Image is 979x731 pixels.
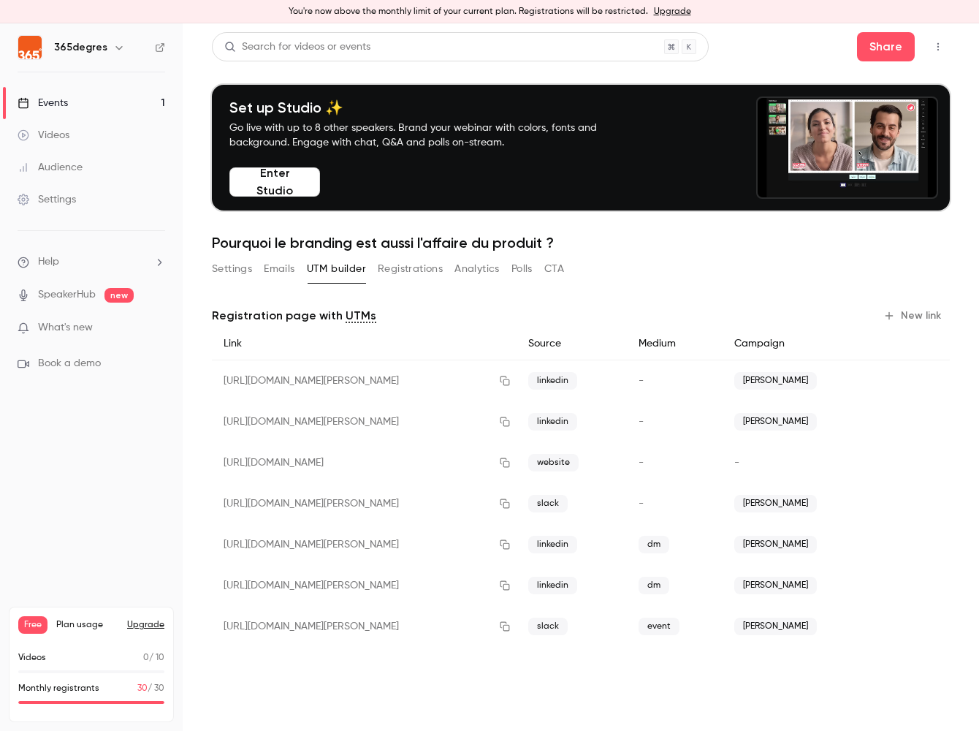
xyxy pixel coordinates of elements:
[18,616,47,634] span: Free
[639,577,669,594] span: dm
[212,307,376,325] p: Registration page with
[734,577,817,594] span: [PERSON_NAME]
[224,39,370,55] div: Search for videos or events
[877,304,950,327] button: New link
[511,257,533,281] button: Polls
[528,454,579,471] span: website
[639,417,644,427] span: -
[104,288,134,303] span: new
[454,257,500,281] button: Analytics
[18,682,99,695] p: Monthly registrants
[212,401,517,442] div: [URL][DOMAIN_NAME][PERSON_NAME]
[528,372,577,390] span: linkedin
[212,442,517,483] div: [URL][DOMAIN_NAME]
[639,376,644,386] span: -
[212,483,517,524] div: [URL][DOMAIN_NAME][PERSON_NAME]
[734,372,817,390] span: [PERSON_NAME]
[18,96,68,110] div: Events
[654,6,691,18] a: Upgrade
[137,684,148,693] span: 30
[528,536,577,553] span: linkedin
[18,128,69,143] div: Videos
[734,458,739,468] span: -
[143,654,149,662] span: 0
[528,495,568,512] span: slack
[229,121,631,150] p: Go live with up to 8 other speakers. Brand your webinar with colors, fonts and background. Engage...
[38,320,93,336] span: What's new
[346,307,376,325] a: UTMs
[18,192,76,207] div: Settings
[38,287,96,303] a: SpeakerHub
[143,651,164,664] p: / 10
[229,167,320,197] button: Enter Studio
[212,360,517,402] div: [URL][DOMAIN_NAME][PERSON_NAME]
[18,36,42,59] img: 365degres
[18,651,46,664] p: Videos
[627,327,723,360] div: Medium
[544,257,564,281] button: CTA
[528,577,577,594] span: linkedin
[38,356,101,371] span: Book a demo
[212,565,517,606] div: [URL][DOMAIN_NAME][PERSON_NAME]
[517,327,626,360] div: Source
[54,40,107,55] h6: 365degres
[264,257,294,281] button: Emails
[378,257,443,281] button: Registrations
[734,536,817,553] span: [PERSON_NAME]
[212,524,517,565] div: [URL][DOMAIN_NAME][PERSON_NAME]
[56,619,118,631] span: Plan usage
[734,413,817,431] span: [PERSON_NAME]
[38,254,59,270] span: Help
[137,682,164,695] p: / 30
[212,234,950,251] h1: Pourquoi le branding est aussi l'affaire du produit ?
[229,99,631,116] h4: Set up Studio ✨
[857,32,915,61] button: Share
[639,458,644,468] span: -
[307,257,366,281] button: UTM builder
[734,618,817,635] span: [PERSON_NAME]
[723,327,880,360] div: Campaign
[639,536,669,553] span: dm
[18,254,165,270] li: help-dropdown-opener
[127,619,164,631] button: Upgrade
[528,618,568,635] span: slack
[18,160,83,175] div: Audience
[734,495,817,512] span: [PERSON_NAME]
[212,257,252,281] button: Settings
[639,618,679,635] span: event
[212,606,517,647] div: [URL][DOMAIN_NAME][PERSON_NAME]
[528,413,577,431] span: linkedin
[212,327,517,360] div: Link
[639,499,644,509] span: -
